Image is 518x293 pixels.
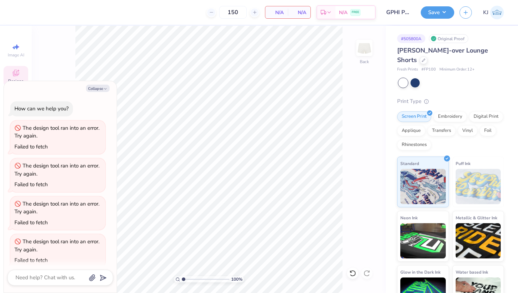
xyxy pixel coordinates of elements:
div: Vinyl [458,126,477,136]
div: Digital Print [469,111,503,122]
div: Failed to fetch [14,143,48,150]
div: The design tool ran into an error. Try again. [14,238,99,253]
div: Embroidery [433,111,467,122]
div: The design tool ran into an error. Try again. [14,162,99,177]
div: # 505800A [397,34,425,43]
span: KJ [483,8,488,17]
div: Print Type [397,97,504,105]
span: 100 % [231,276,242,282]
span: Puff Ink [456,160,470,167]
span: # FP100 [421,67,436,73]
div: Rhinestones [397,140,431,150]
img: Back [357,41,371,55]
span: FREE [352,10,359,15]
div: Failed to fetch [14,181,48,188]
div: The design tool ran into an error. Try again. [14,200,99,215]
div: How can we help you? [14,105,69,112]
span: Image AI [8,52,24,58]
span: Minimum Order: 12 + [439,67,475,73]
button: Save [421,6,454,19]
div: Back [360,59,369,65]
div: Foil [480,126,496,136]
div: The design tool ran into an error. Try again. [14,124,99,140]
span: Designs [8,78,24,84]
span: Standard [400,160,419,167]
span: N/A [292,9,306,16]
div: Failed to fetch [14,219,48,226]
span: Glow in the Dark Ink [400,268,440,276]
img: Metallic & Glitter Ink [456,223,501,258]
input: Untitled Design [381,5,415,19]
img: Kyra Jun [490,6,504,19]
span: [PERSON_NAME]-over Lounge Shorts [397,46,488,64]
div: Screen Print [397,111,431,122]
a: KJ [483,6,504,19]
div: Failed to fetch [14,257,48,264]
span: N/A [339,9,347,16]
div: Applique [397,126,425,136]
span: Fresh Prints [397,67,418,73]
img: Puff Ink [456,169,501,204]
span: Neon Ink [400,214,418,221]
span: Metallic & Glitter Ink [456,214,497,221]
img: Standard [400,169,446,204]
input: – – [219,6,247,19]
span: N/A [270,9,284,16]
div: Transfers [427,126,456,136]
span: Water based Ink [456,268,488,276]
img: Neon Ink [400,223,446,258]
div: Original Proof [429,34,468,43]
button: Collapse [86,85,110,92]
